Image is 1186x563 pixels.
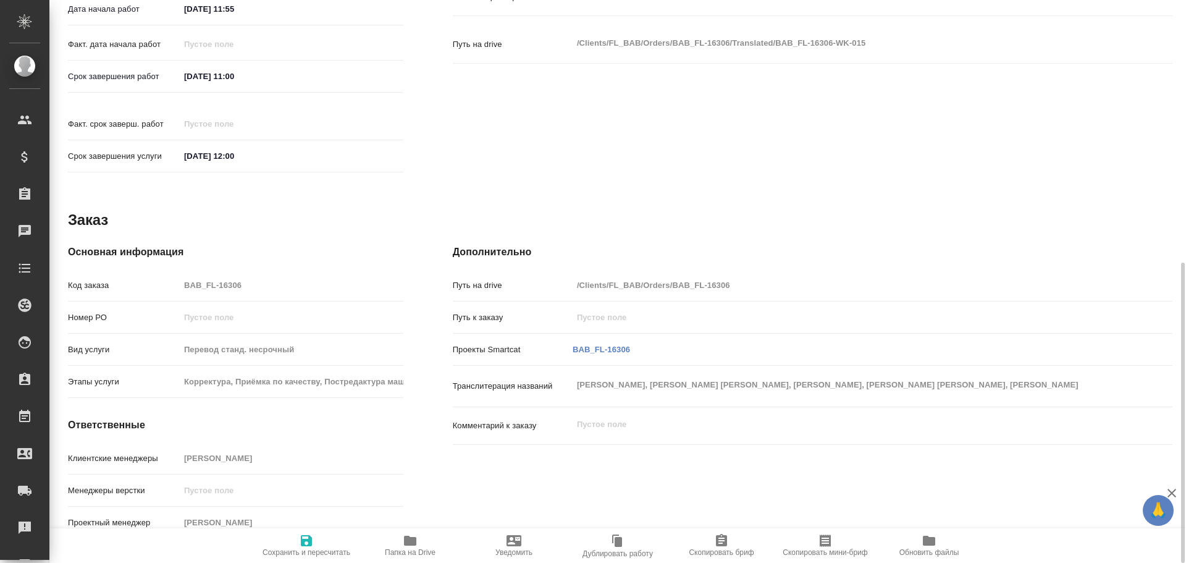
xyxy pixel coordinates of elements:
[68,485,180,497] p: Менеджеры верстки
[180,147,288,165] input: ✎ Введи что-нибудь
[453,311,573,324] p: Путь к заказу
[462,528,566,563] button: Уведомить
[180,449,403,467] input: Пустое поле
[68,418,403,433] h4: Ответственные
[453,38,573,51] p: Путь на drive
[783,548,867,557] span: Скопировать мини-бриф
[180,341,403,358] input: Пустое поле
[68,150,180,163] p: Срок завершения услуги
[453,245,1172,260] h4: Дополнительно
[899,548,959,557] span: Обновить файлы
[180,115,288,133] input: Пустое поле
[453,420,573,432] p: Комментарий к заказу
[573,33,1112,54] textarea: /Clients/FL_BAB/Orders/BAB_FL-16306/Translated/BAB_FL-16306-WK-015
[180,276,403,294] input: Пустое поле
[68,311,180,324] p: Номер РО
[180,373,403,391] input: Пустое поле
[573,276,1112,294] input: Пустое поле
[68,517,180,529] p: Проектный менеджер
[453,344,573,356] p: Проекты Smartcat
[68,344,180,356] p: Вид услуги
[180,514,403,531] input: Пустое поле
[670,528,773,563] button: Скопировать бриф
[254,528,358,563] button: Сохранить и пересчитать
[180,308,403,326] input: Пустое поле
[566,528,670,563] button: Дублировать работу
[68,3,180,15] p: Дата начала работ
[68,38,180,51] p: Факт. дата начала работ
[180,67,288,85] input: ✎ Введи что-нибудь
[68,118,180,130] p: Факт. срок заверш. работ
[180,35,288,53] input: Пустое поле
[68,376,180,388] p: Этапы услуги
[180,481,403,499] input: Пустое поле
[68,279,180,292] p: Код заказа
[68,210,108,230] h2: Заказ
[773,528,877,563] button: Скопировать мини-бриф
[689,548,754,557] span: Скопировать бриф
[573,308,1112,326] input: Пустое поле
[453,279,573,292] p: Путь на drive
[453,380,573,392] p: Транслитерация названий
[385,548,435,557] span: Папка на Drive
[573,375,1112,396] textarea: [PERSON_NAME], [PERSON_NAME] [PERSON_NAME], [PERSON_NAME], [PERSON_NAME] [PERSON_NAME], [PERSON_N...
[573,345,630,354] a: BAB_FL-16306
[263,548,350,557] span: Сохранить и пересчитать
[68,245,403,260] h4: Основная информация
[495,548,532,557] span: Уведомить
[68,452,180,465] p: Клиентские менеджеры
[1143,495,1174,526] button: 🙏
[582,549,653,558] span: Дублировать работу
[1148,497,1169,523] span: 🙏
[877,528,981,563] button: Обновить файлы
[358,528,462,563] button: Папка на Drive
[68,70,180,83] p: Срок завершения работ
